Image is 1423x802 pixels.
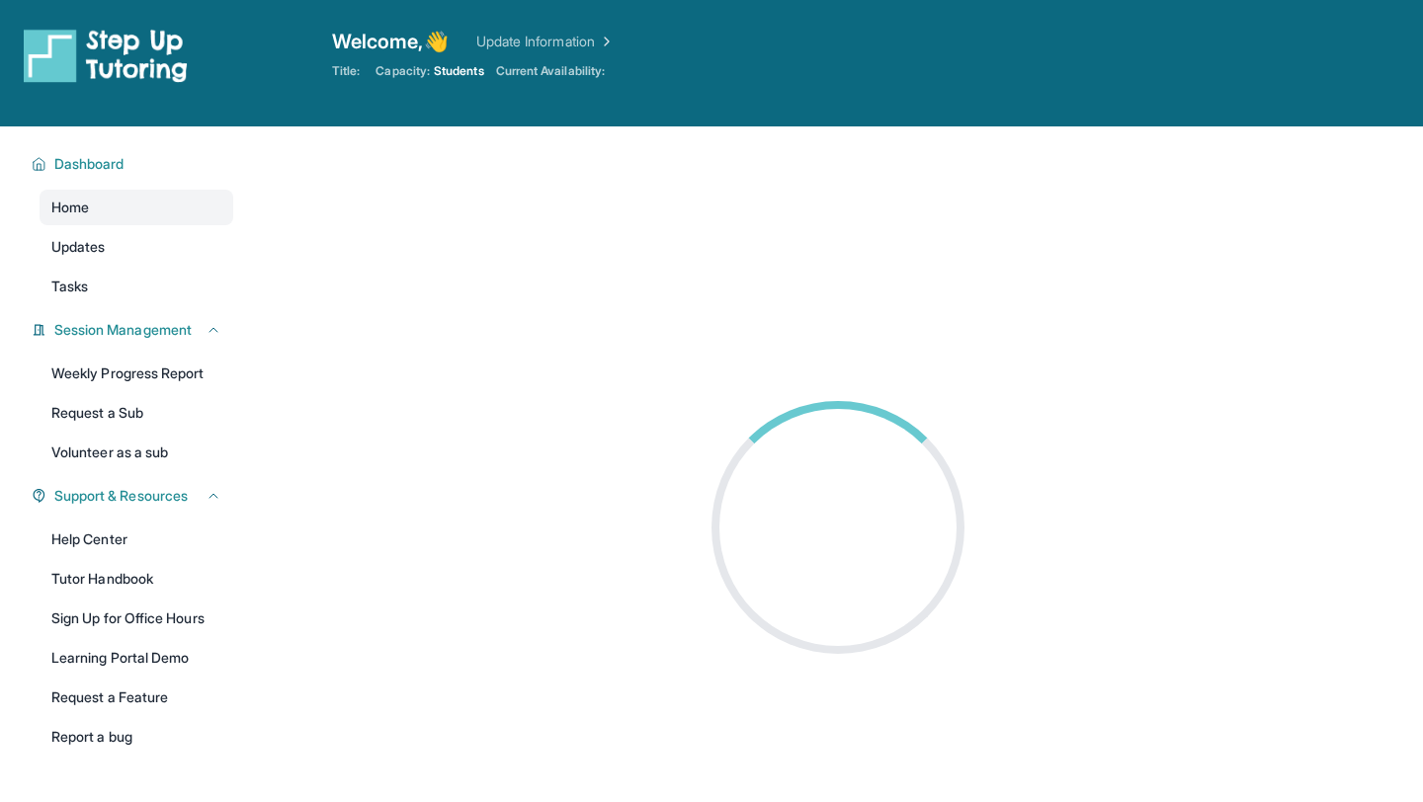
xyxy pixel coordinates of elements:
span: Title: [332,63,360,79]
span: Updates [51,237,106,257]
span: Current Availability: [496,63,605,79]
a: Update Information [476,32,615,51]
a: Report a bug [40,719,233,755]
a: Help Center [40,521,233,557]
img: Chevron Right [595,32,615,51]
a: Volunteer as a sub [40,435,233,470]
a: Sign Up for Office Hours [40,601,233,636]
span: Students [434,63,484,79]
img: logo [24,28,188,83]
span: Welcome, 👋 [332,28,449,55]
a: Learning Portal Demo [40,640,233,676]
a: Tasks [40,269,233,304]
a: Weekly Progress Report [40,356,233,391]
a: Tutor Handbook [40,561,233,597]
span: Capacity: [376,63,430,79]
a: Request a Feature [40,680,233,715]
button: Session Management [46,320,221,340]
span: Tasks [51,277,88,296]
a: Updates [40,229,233,265]
button: Support & Resources [46,486,221,506]
a: Request a Sub [40,395,233,431]
span: Dashboard [54,154,125,174]
span: Session Management [54,320,192,340]
button: Dashboard [46,154,221,174]
span: Home [51,198,89,217]
span: Support & Resources [54,486,188,506]
a: Home [40,190,233,225]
